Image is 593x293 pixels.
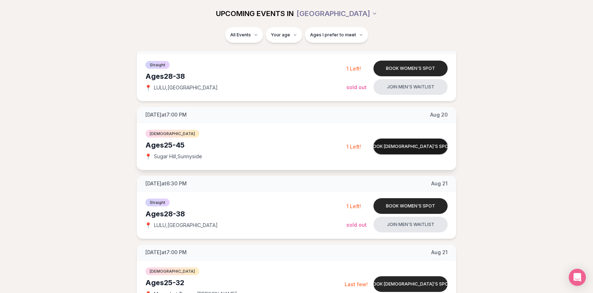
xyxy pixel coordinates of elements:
[145,180,187,187] span: [DATE] at 6:30 PM
[373,79,448,95] button: Join men's waitlist
[346,144,361,150] span: 1 Left!
[145,249,187,256] span: [DATE] at 7:00 PM
[154,222,218,229] span: LULU , [GEOGRAPHIC_DATA]
[145,85,151,91] span: 📍
[373,276,448,292] button: Book [DEMOGRAPHIC_DATA]'s spot
[145,154,151,159] span: 📍
[145,278,345,288] div: Ages 25-32
[145,111,187,118] span: [DATE] at 7:00 PM
[266,27,302,43] button: Your age
[145,140,346,150] div: Ages 25-45
[430,111,448,118] span: Aug 20
[145,199,170,206] span: Straight
[145,130,199,138] span: [DEMOGRAPHIC_DATA]
[373,139,448,154] button: Book [DEMOGRAPHIC_DATA]'s spot
[145,61,170,69] span: Straight
[346,66,361,72] span: 1 Left!
[230,32,251,38] span: All Events
[145,222,151,228] span: 📍
[154,84,218,91] span: LULU , [GEOGRAPHIC_DATA]
[145,267,199,275] span: [DEMOGRAPHIC_DATA]
[345,281,368,287] span: Last few!
[305,27,368,43] button: Ages I prefer to meet
[145,71,346,81] div: Ages 28-38
[216,9,294,19] span: UPCOMING EVENTS IN
[225,27,263,43] button: All Events
[296,6,377,21] button: [GEOGRAPHIC_DATA]
[154,153,202,160] span: Sugar Hill , Sunnyside
[310,32,356,38] span: Ages I prefer to meet
[431,249,448,256] span: Aug 21
[569,269,586,286] div: Open Intercom Messenger
[346,84,367,90] span: Sold Out
[431,180,448,187] span: Aug 21
[271,32,290,38] span: Your age
[346,222,367,228] span: Sold Out
[373,217,448,232] button: Join men's waitlist
[145,209,346,219] div: Ages 28-38
[373,61,448,76] button: Book women's spot
[346,203,361,209] span: 1 Left!
[373,198,448,214] button: Book women's spot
